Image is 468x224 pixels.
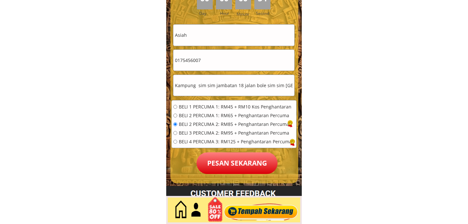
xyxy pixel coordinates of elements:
[173,25,294,46] input: Nama
[179,131,292,135] span: BELI 3 PERCUMA 2: RM95 + Penghantaran Percuma
[179,105,292,109] span: BELI 1 PERCUMA 1: RM45 + RM10 Kos Penghantaran
[197,152,278,174] p: Pesan sekarang
[173,75,294,96] input: Alamat
[179,122,292,127] span: BELI 2 PERCUMA 2: RM85 + Penghantaran Percuma
[179,139,292,144] span: BELI 4 PERCUMA 3: RM125 + Penghantaran Percuma
[220,10,234,16] h3: Hour
[237,11,251,17] h3: Minute
[199,10,215,16] h3: Day
[179,113,292,118] span: BELI 2 PERCUMA 1: RM65 + Penghantaran Percuma
[256,10,272,16] h3: Second
[173,50,294,71] input: Telefon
